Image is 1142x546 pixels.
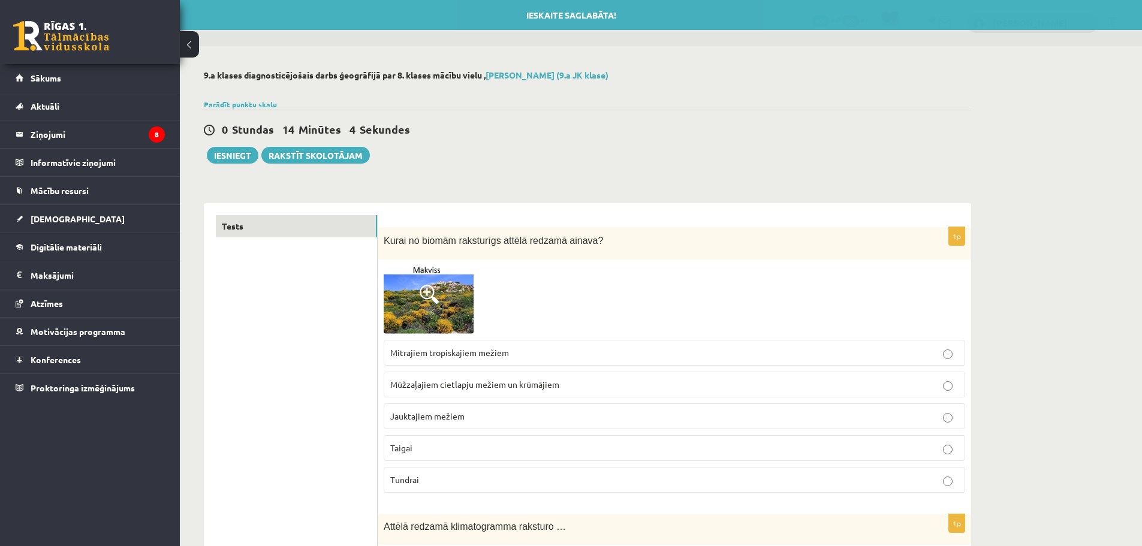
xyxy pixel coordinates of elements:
[16,92,165,120] a: Aktuāli
[349,122,355,136] span: 4
[16,64,165,92] a: Sākums
[31,354,81,365] span: Konferences
[261,147,370,164] a: Rakstīt skolotājam
[204,99,277,109] a: Parādīt punktu skalu
[390,347,509,358] span: Mitrajiem tropiskajiem mežiem
[390,411,465,421] span: Jauktajiem mežiem
[222,122,228,136] span: 0
[486,70,608,80] a: [PERSON_NAME] (9.a JK klase)
[16,205,165,233] a: [DEMOGRAPHIC_DATA]
[207,147,258,164] button: Iesniegt
[31,326,125,337] span: Motivācijas programma
[16,318,165,345] a: Motivācijas programma
[31,149,165,176] legend: Informatīvie ziņojumi
[948,227,965,246] p: 1p
[16,149,165,176] a: Informatīvie ziņojumi
[384,521,566,532] span: Attēlā redzamā klimatogramma raksturo …
[149,126,165,143] i: 8
[299,122,341,136] span: Minūtes
[232,122,274,136] span: Stundas
[384,236,603,246] span: Kurai no biomām raksturīgs attēlā redzamā ainava?
[948,514,965,533] p: 1p
[216,215,377,237] a: Tests
[943,413,953,423] input: Jauktajiem mežiem
[16,289,165,317] a: Atzīmes
[390,379,559,390] span: Mūžzaļajiem cietlapju mežiem un krūmājiem
[16,233,165,261] a: Digitālie materiāli
[943,445,953,454] input: Taigai
[16,120,165,148] a: Ziņojumi8
[13,21,109,51] a: Rīgas 1. Tālmācības vidusskola
[360,122,410,136] span: Sekundes
[31,382,135,393] span: Proktoringa izmēģinājums
[282,122,294,136] span: 14
[943,381,953,391] input: Mūžzaļajiem cietlapju mežiem un krūmājiem
[16,374,165,402] a: Proktoringa izmēģinājums
[16,261,165,289] a: Maksājumi
[384,266,474,334] img: 1.jpg
[943,349,953,359] input: Mitrajiem tropiskajiem mežiem
[31,120,165,148] legend: Ziņojumi
[390,474,419,485] span: Tundrai
[16,177,165,204] a: Mācību resursi
[31,185,89,196] span: Mācību resursi
[31,213,125,224] span: [DEMOGRAPHIC_DATA]
[204,70,971,80] h2: 9.a klases diagnosticējošais darbs ģeogrāfijā par 8. klases mācību vielu ,
[16,346,165,373] a: Konferences
[31,242,102,252] span: Digitālie materiāli
[31,73,61,83] span: Sākums
[31,298,63,309] span: Atzīmes
[31,101,59,111] span: Aktuāli
[943,476,953,486] input: Tundrai
[31,261,165,289] legend: Maksājumi
[390,442,412,453] span: Taigai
